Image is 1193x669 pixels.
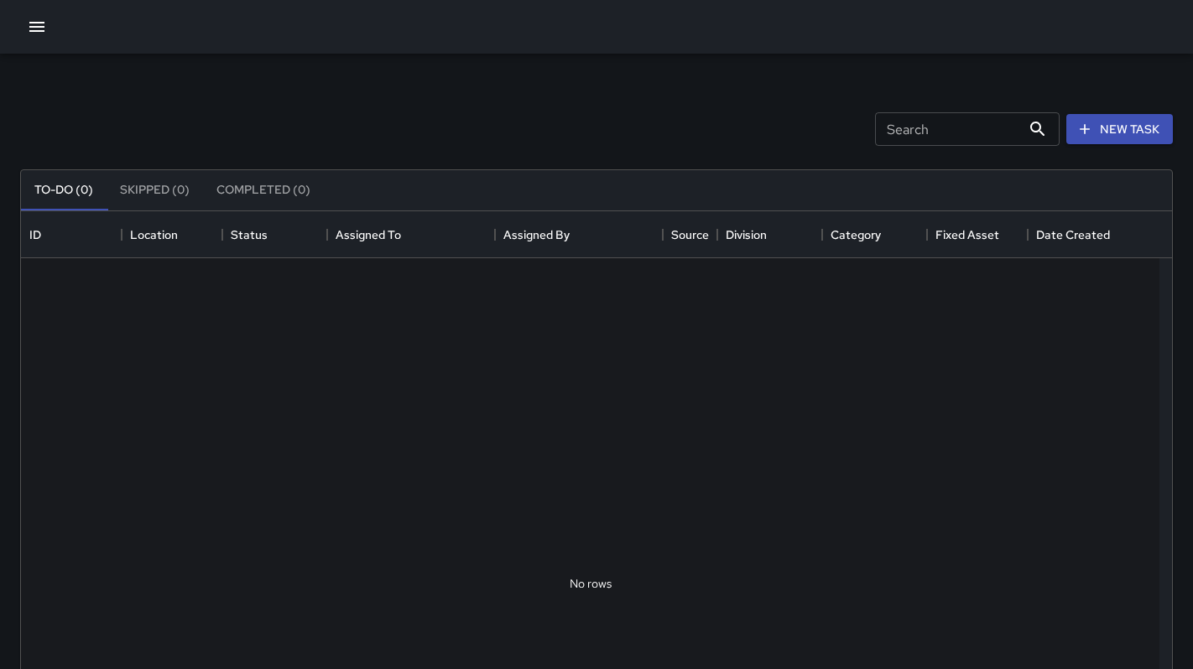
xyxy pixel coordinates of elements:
div: Source [663,211,717,258]
button: Skipped (0) [107,170,203,210]
div: Assigned By [503,211,570,258]
div: Fixed Asset [927,211,1028,258]
div: Location [122,211,222,258]
div: Category [831,211,881,258]
div: Assigned By [495,211,663,258]
button: Completed (0) [203,170,324,210]
div: Division [726,211,767,258]
div: Location [130,211,178,258]
div: Category [822,211,927,258]
div: Status [222,211,327,258]
div: ID [21,211,122,258]
div: Assigned To [327,211,495,258]
div: Date Created [1036,211,1110,258]
div: ID [29,211,41,258]
div: Status [231,211,268,258]
div: Division [717,211,822,258]
div: Source [671,211,709,258]
button: To-Do (0) [21,170,107,210]
div: Date Created [1028,211,1175,258]
div: Assigned To [336,211,401,258]
div: Fixed Asset [935,211,999,258]
button: New Task [1066,114,1173,145]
